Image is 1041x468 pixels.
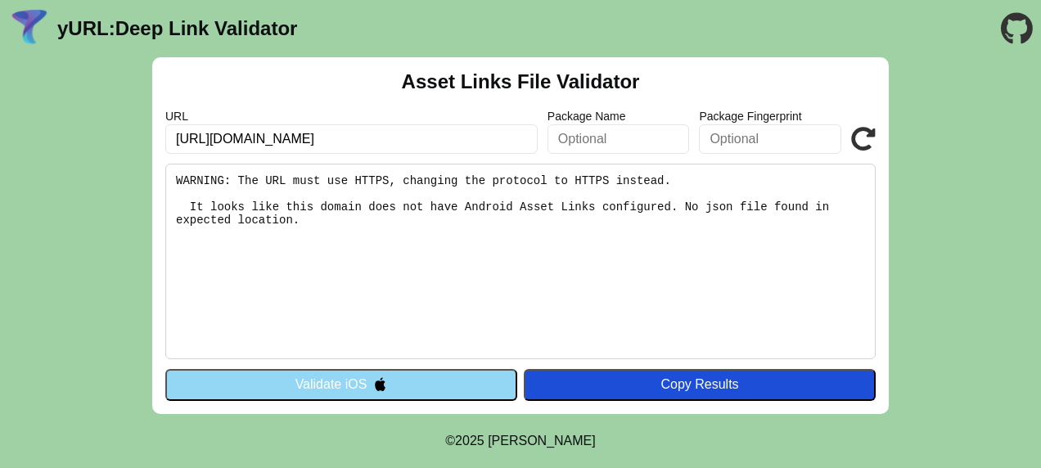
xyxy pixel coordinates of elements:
input: Optional [699,124,841,154]
pre: WARNING: The URL must use HTTPS, changing the protocol to HTTPS instead. It looks like this domai... [165,164,876,359]
input: Required [165,124,538,154]
button: Validate iOS [165,369,517,400]
label: URL [165,110,538,123]
span: 2025 [455,434,484,448]
label: Package Name [548,110,690,123]
input: Optional [548,124,690,154]
button: Copy Results [524,369,876,400]
h2: Asset Links File Validator [402,70,640,93]
label: Package Fingerprint [699,110,841,123]
img: yURL Logo [8,7,51,50]
a: Michael Ibragimchayev's Personal Site [488,434,596,448]
a: yURL:Deep Link Validator [57,17,297,40]
img: appleIcon.svg [373,377,387,391]
div: Copy Results [532,377,867,392]
footer: © [445,414,595,468]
